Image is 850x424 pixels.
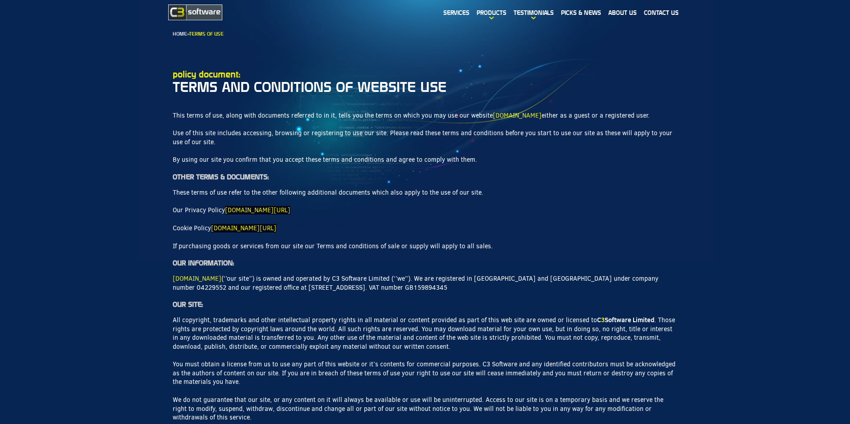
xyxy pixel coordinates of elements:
[173,274,678,292] p: (‘’our site’’) is owned and operated by C3 Software Limited (‘’we’’). We are registered in [GEOGR...
[510,2,557,23] a: Testimonials
[640,2,682,23] a: Contact Us
[605,2,640,23] a: About us
[601,315,605,324] span: 3
[597,315,654,324] strong: C Software Limited
[173,173,678,181] h6: Other terms & documents:
[173,31,187,36] a: Home
[173,316,678,351] p: All copyright, trademarks and other intellectual property rights in all material or content provi...
[173,360,678,387] p: You must obtain a license from us to use any part of this website or it’s contents for commercial...
[225,206,290,214] a: [DOMAIN_NAME][URL]
[493,111,542,120] a: [DOMAIN_NAME]
[173,224,678,233] p: Cookie Policy
[557,2,605,23] a: Picks & News
[173,70,678,78] h4: Policy Document:
[173,242,678,251] p: If purchasing goods or services from our site our Terms and conditions of sale or supply will app...
[189,31,224,36] span: Terms of Use
[211,224,276,233] a: [DOMAIN_NAME][URL]
[173,81,678,93] h2: Terms and Conditions of Website Use
[173,155,678,164] p: By using our site you confirm that you accept these terms and conditions and agree to comply with...
[173,188,678,197] p: These terms of use refer to the other following additional documents which also apply to the use ...
[173,111,678,120] p: This terms of use, along with documents referred to in it, tells you the terms on which you may u...
[473,2,510,23] a: Products
[173,31,224,36] span: »
[440,2,473,23] a: Services
[173,396,678,422] p: We do not guarantee that our site, or any content on it will always be available or use will be u...
[173,301,203,308] strong: Our Site:
[173,260,678,267] h6: Our Information:
[173,206,678,215] p: Our Privacy Policy
[173,129,678,146] p: Use of this site includes accessing, browsing or registering to use our site. Please read these t...
[173,274,221,283] a: [DOMAIN_NAME]
[168,5,222,20] img: C3 Software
